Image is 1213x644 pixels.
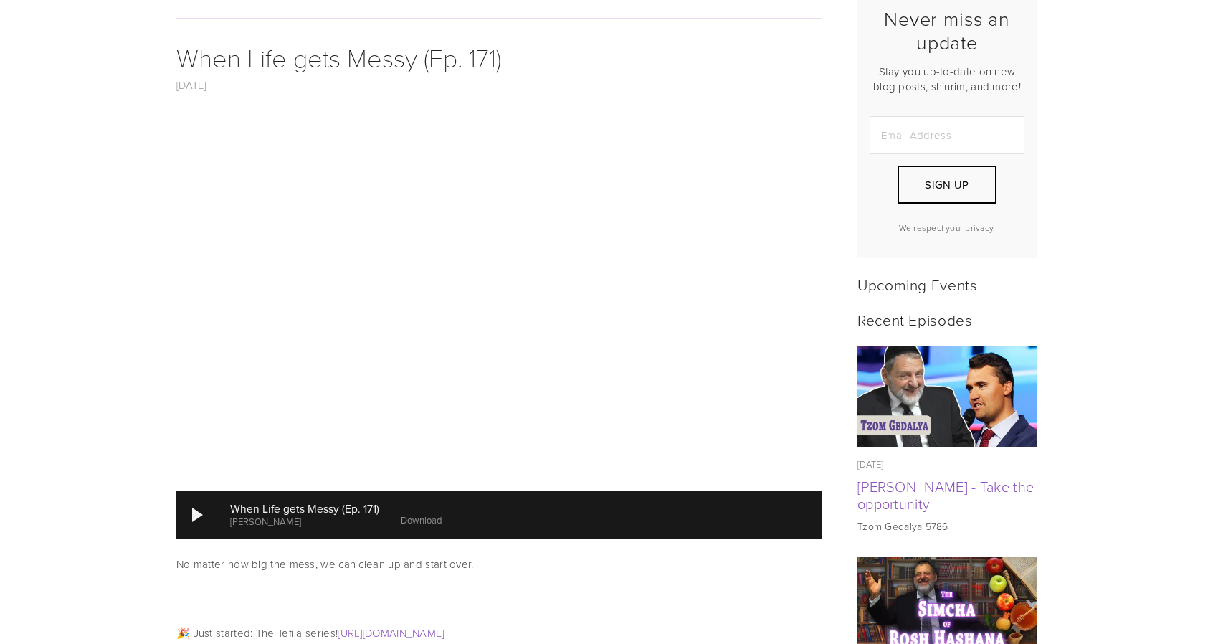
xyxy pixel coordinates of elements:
p: Stay you up-to-date on new blog posts, shiurim, and more! [870,64,1024,94]
time: [DATE] [857,458,884,470]
p: 🎉 Just started: The Tefila series! [176,625,822,642]
p: No matter how big the mess, we can clean up and start over. [176,556,822,573]
span: Sign Up [925,177,969,192]
a: [DATE] [176,77,206,93]
h2: Never miss an update [870,7,1024,54]
a: Download [401,513,442,526]
a: [PERSON_NAME] - Take the opportunity [857,476,1034,513]
p: Tzom Gedalya 5786 [857,519,1037,534]
input: Email Address [870,116,1024,154]
a: When Life gets Messy (Ep. 171) [176,39,501,75]
h2: Upcoming Events [857,275,1037,293]
p: We respect your privacy. [870,222,1024,234]
button: Sign Up [898,166,996,204]
h2: Recent Episodes [857,311,1037,328]
a: [URL][DOMAIN_NAME] [338,625,444,640]
img: Tzom Gedalya - Take the opportunity [857,346,1037,447]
